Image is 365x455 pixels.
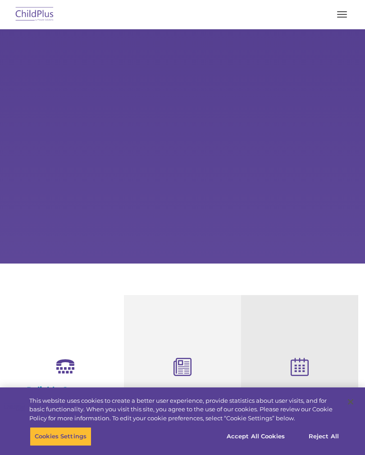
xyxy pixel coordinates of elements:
h4: Child Development Assessments in ChildPlus [131,387,234,416]
button: Accept All Cookies [222,427,290,446]
button: Close [341,392,360,412]
button: Reject All [296,427,352,446]
h4: Free Regional Meetings [248,387,351,396]
h4: Reliable Customer Support [14,385,117,405]
img: ChildPlus by Procare Solutions [14,4,56,25]
button: Cookies Settings [30,427,91,446]
div: This website uses cookies to create a better user experience, provide statistics about user visit... [29,396,340,423]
